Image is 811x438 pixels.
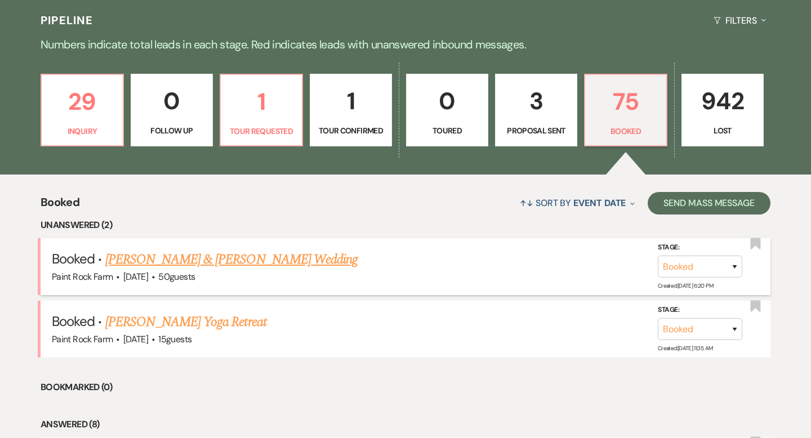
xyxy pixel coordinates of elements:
[689,82,756,120] p: 942
[123,271,148,283] span: [DATE]
[48,125,116,137] p: Inquiry
[592,125,660,137] p: Booked
[689,124,756,137] p: Lost
[413,82,481,120] p: 0
[52,250,95,267] span: Booked
[158,271,195,283] span: 50 guests
[317,82,385,120] p: 1
[41,417,770,432] li: Answered (8)
[52,312,95,330] span: Booked
[317,124,385,137] p: Tour Confirmed
[681,74,764,147] a: 942Lost
[105,249,358,270] a: [PERSON_NAME] & [PERSON_NAME] Wedding
[310,74,392,147] a: 1Tour Confirmed
[105,312,266,332] a: [PERSON_NAME] Yoga Retreat
[709,6,770,35] button: Filters
[52,333,113,345] span: Paint Rock Farm
[158,333,191,345] span: 15 guests
[502,124,570,137] p: Proposal Sent
[41,218,770,233] li: Unanswered (2)
[228,125,295,137] p: Tour Requested
[48,83,116,120] p: 29
[658,304,742,316] label: Stage:
[520,197,533,209] span: ↑↓
[515,188,639,218] button: Sort By Event Date
[41,380,770,395] li: Bookmarked (0)
[123,333,148,345] span: [DATE]
[584,74,667,147] a: 75Booked
[658,345,712,352] span: Created: [DATE] 11:35 AM
[495,74,577,147] a: 3Proposal Sent
[658,282,713,289] span: Created: [DATE] 6:20 PM
[658,242,742,254] label: Stage:
[41,12,93,28] h3: Pipeline
[228,83,295,120] p: 1
[406,74,488,147] a: 0Toured
[592,83,660,120] p: 75
[41,74,124,147] a: 29Inquiry
[413,124,481,137] p: Toured
[138,82,206,120] p: 0
[41,194,79,218] span: Booked
[138,124,206,137] p: Follow Up
[502,82,570,120] p: 3
[131,74,213,147] a: 0Follow Up
[648,192,770,214] button: Send Mass Message
[573,197,626,209] span: Event Date
[220,74,303,147] a: 1Tour Requested
[52,271,113,283] span: Paint Rock Farm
